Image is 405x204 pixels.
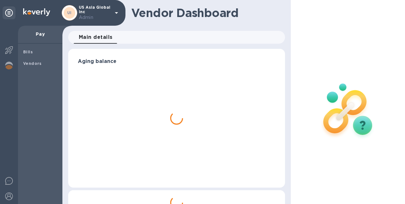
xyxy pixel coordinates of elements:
[79,14,111,21] p: Admin
[79,5,111,21] p: US Asia Global Inc
[131,6,281,20] h1: Vendor Dashboard
[23,8,50,16] img: Logo
[23,49,33,54] b: Bills
[79,33,113,42] span: Main details
[23,31,57,37] p: Pay
[23,61,42,66] b: Vendors
[3,6,15,19] div: Unpin categories
[78,58,275,65] h3: Aging balance
[67,10,72,15] b: UI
